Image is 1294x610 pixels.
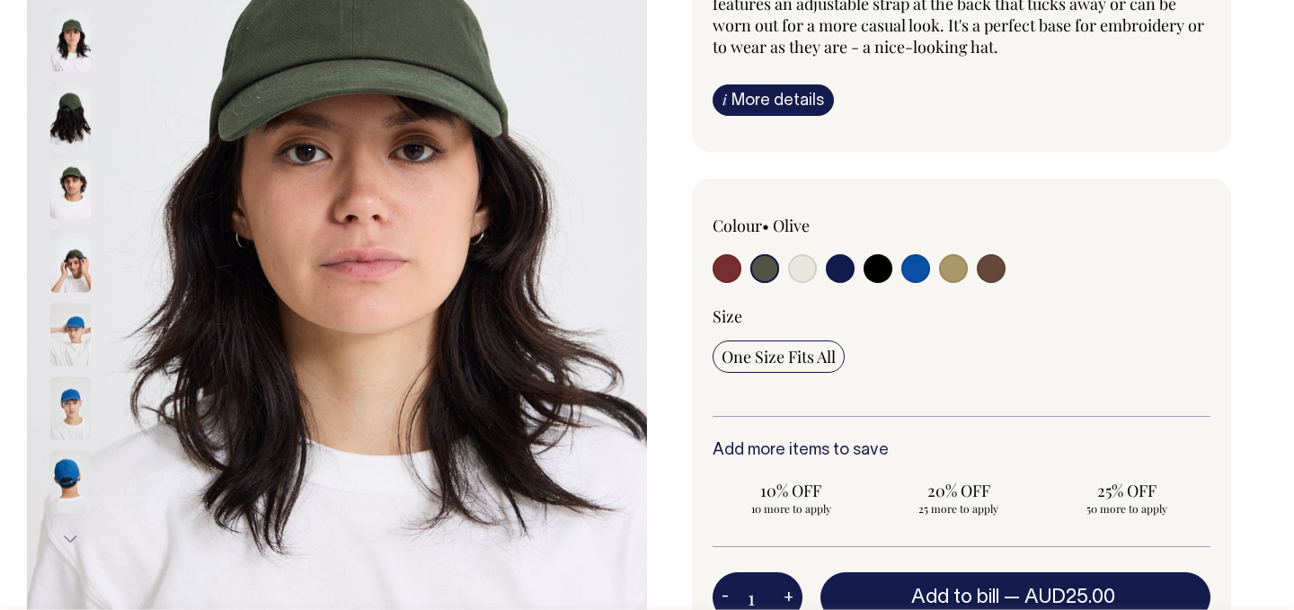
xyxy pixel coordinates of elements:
span: Add to bill [911,588,999,606]
a: iMore details [713,84,834,116]
span: 10 more to apply [722,501,861,516]
input: 25% OFF 50 more to apply [1048,474,1205,521]
span: 10% OFF [722,480,861,501]
img: worker-blue [50,304,91,367]
img: worker-blue [50,377,91,440]
button: Next [57,519,84,560]
span: 50 more to apply [1057,501,1196,516]
img: worker-blue [50,451,91,514]
div: Size [713,305,1210,327]
span: AUD25.00 [1024,588,1115,606]
span: — [1004,588,1120,606]
span: • [762,215,769,236]
label: Olive [773,215,810,236]
input: 10% OFF 10 more to apply [713,474,870,521]
img: olive [50,156,91,219]
span: 25% OFF [1057,480,1196,501]
input: One Size Fits All [713,340,845,373]
span: i [722,90,727,109]
img: olive [50,83,91,146]
img: olive [50,9,91,72]
input: 20% OFF 25 more to apply [881,474,1038,521]
h6: Add more items to save [713,442,1210,460]
img: olive [50,230,91,293]
span: 20% OFF [890,480,1029,501]
span: One Size Fits All [722,346,836,367]
span: 25 more to apply [890,501,1029,516]
div: Colour [713,215,912,236]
